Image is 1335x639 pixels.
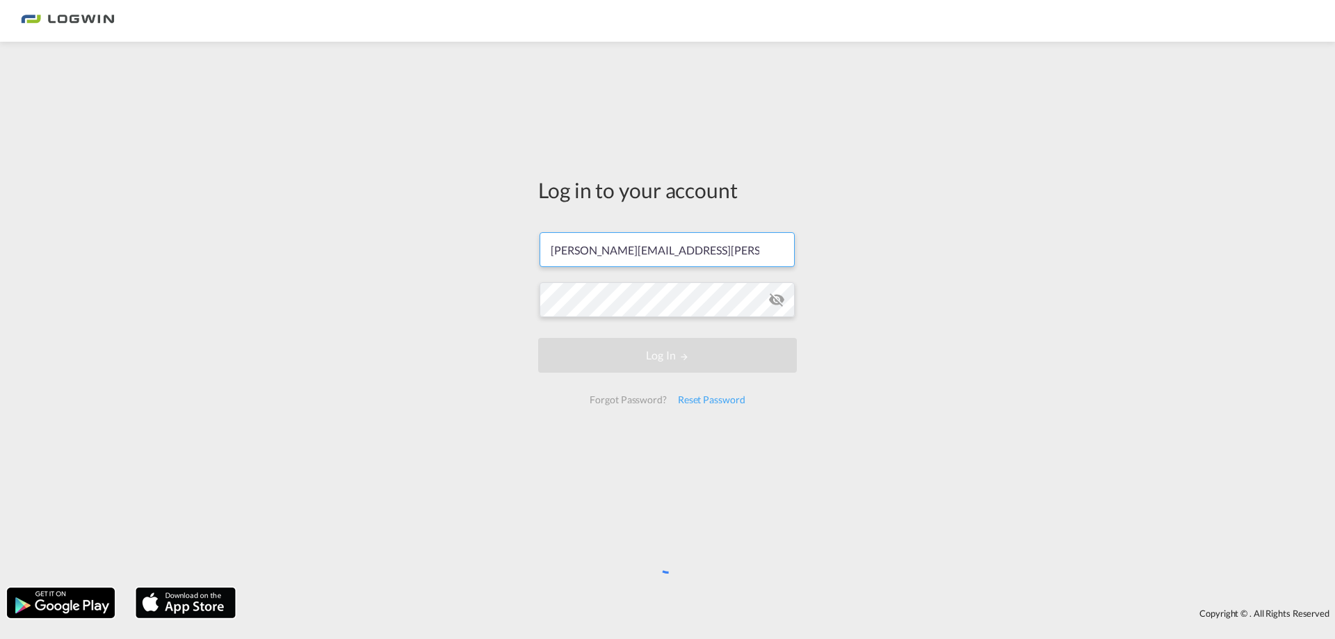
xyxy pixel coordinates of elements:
[768,291,785,308] md-icon: icon-eye-off
[6,586,116,620] img: google.png
[672,387,751,412] div: Reset Password
[538,175,797,204] div: Log in to your account
[21,6,115,37] img: bc73a0e0d8c111efacd525e4c8ad7d32.png
[584,387,672,412] div: Forgot Password?
[538,338,797,373] button: LOGIN
[243,601,1335,625] div: Copyright © . All Rights Reserved
[540,232,795,267] input: Enter email/phone number
[134,586,237,620] img: apple.png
